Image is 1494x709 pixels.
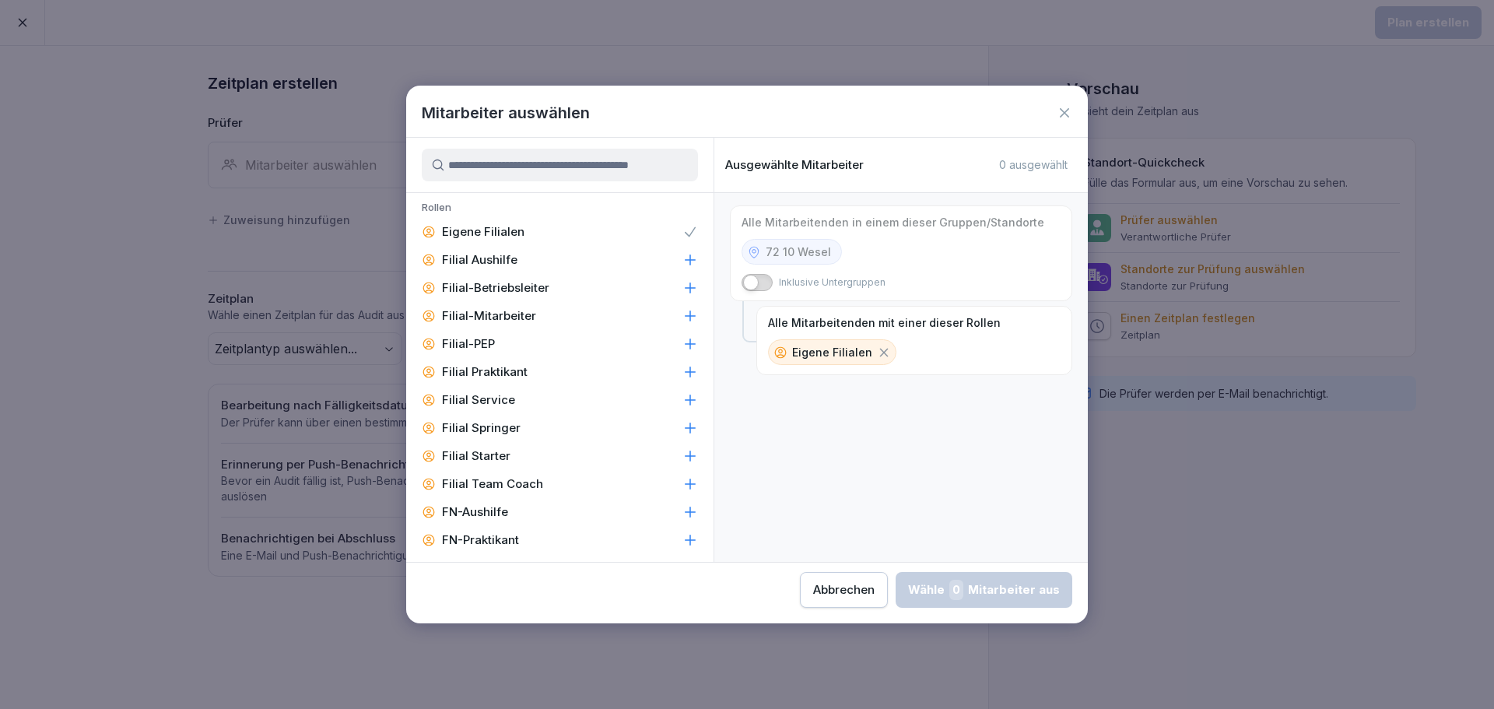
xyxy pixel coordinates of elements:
[768,316,1001,330] p: Alle Mitarbeitenden mit einer dieser Rollen
[766,244,831,260] p: 72 10 Wesel
[442,420,521,436] p: Filial Springer
[442,476,543,492] p: Filial Team Coach
[406,201,714,218] p: Rollen
[779,276,886,290] p: Inklusive Untergruppen
[813,581,875,598] div: Abbrechen
[800,572,888,608] button: Abbrechen
[422,101,590,125] h1: Mitarbeiter auswählen
[442,224,524,240] p: Eigene Filialen
[442,336,495,352] p: Filial-PEP
[999,158,1068,172] p: 0 ausgewählt
[442,448,510,464] p: Filial Starter
[908,580,1060,600] div: Wähle Mitarbeiter aus
[442,532,519,548] p: FN-Praktikant
[442,280,549,296] p: Filial-Betriebsleiter
[442,392,515,408] p: Filial Service
[742,216,1044,230] p: Alle Mitarbeitenden in einem dieser Gruppen/Standorte
[442,252,517,268] p: Filial Aushilfe
[442,504,508,520] p: FN-Aushilfe
[442,308,536,324] p: Filial-Mitarbeiter
[725,158,864,172] p: Ausgewählte Mitarbeiter
[949,580,963,600] span: 0
[792,344,872,360] p: Eigene Filialen
[442,364,528,380] p: Filial Praktikant
[896,572,1072,608] button: Wähle0Mitarbeiter aus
